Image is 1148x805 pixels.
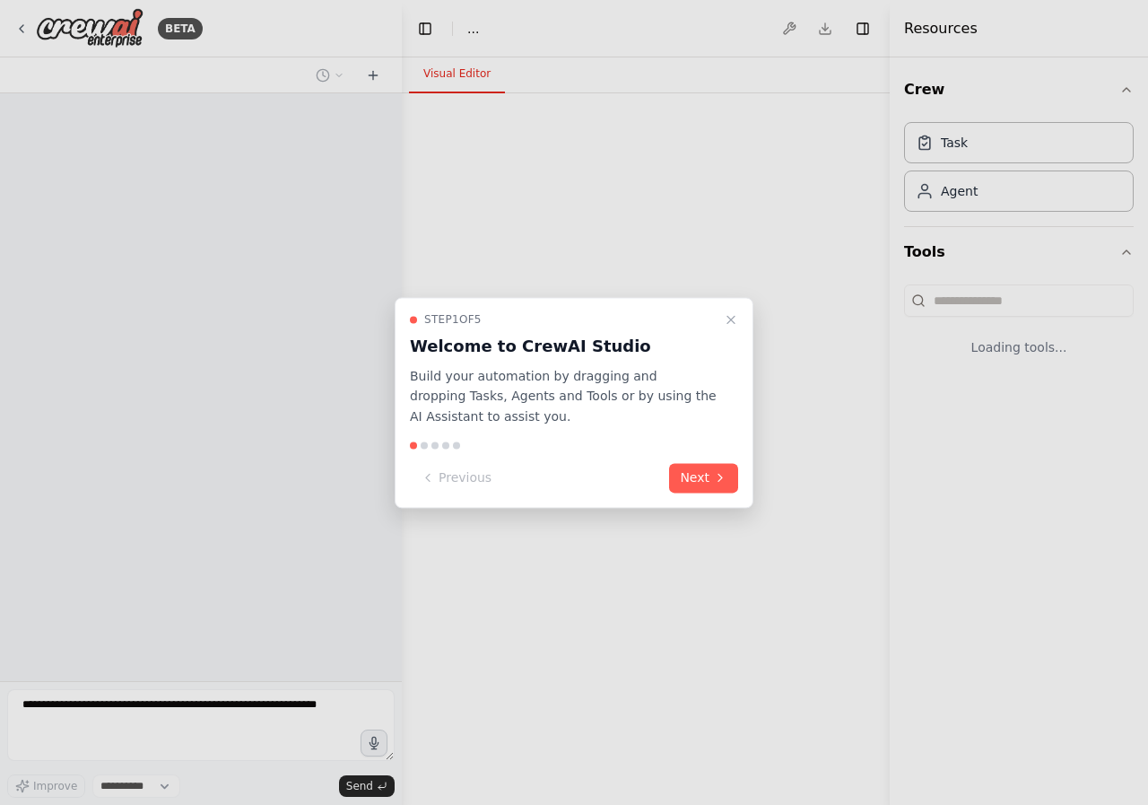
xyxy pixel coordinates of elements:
h3: Welcome to CrewAI Studio [410,334,717,359]
button: Previous [410,463,502,493]
button: Hide left sidebar [413,16,438,41]
span: Step 1 of 5 [424,312,482,327]
button: Close walkthrough [720,309,742,330]
button: Next [669,463,738,493]
p: Build your automation by dragging and dropping Tasks, Agents and Tools or by using the AI Assista... [410,366,717,427]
